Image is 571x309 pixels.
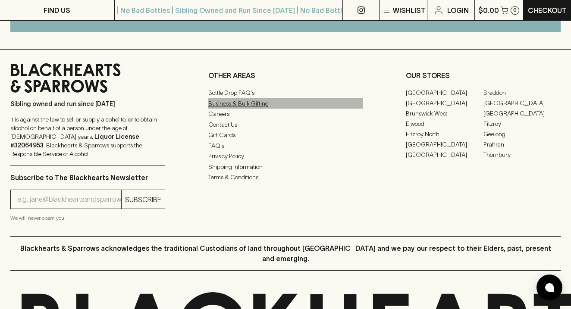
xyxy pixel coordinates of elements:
[208,70,363,81] p: OTHER AREAS
[208,172,363,183] a: Terms & Conditions
[17,193,121,206] input: e.g. jane@blackheartsandsparrows.com.au
[10,115,165,158] p: It is against the law to sell or supply alcohol to, or to obtain alcohol on behalf of a person un...
[17,243,554,264] p: Blackhearts & Sparrows acknowledges the traditional Custodians of land throughout [GEOGRAPHIC_DAT...
[483,119,561,129] a: Fitzroy
[483,139,561,150] a: Prahran
[447,5,469,16] p: Login
[406,87,483,98] a: [GEOGRAPHIC_DATA]
[393,5,426,16] p: Wishlist
[483,98,561,108] a: [GEOGRAPHIC_DATA]
[483,87,561,98] a: Braddon
[208,162,363,172] a: Shipping Information
[406,129,483,139] a: Fitzroy North
[406,139,483,150] a: [GEOGRAPHIC_DATA]
[44,5,70,16] p: FIND US
[483,150,561,160] a: Thornbury
[513,8,517,12] p: 0
[406,150,483,160] a: [GEOGRAPHIC_DATA]
[208,140,363,151] a: FAQ's
[478,5,499,16] p: $0.00
[406,119,483,129] a: Elwood
[208,88,363,98] a: Bottle Drop FAQ's
[528,5,567,16] p: Checkout
[10,214,165,222] p: We will never spam you
[10,100,165,108] p: Sibling owned and run since [DATE]
[10,172,165,183] p: Subscribe to The Blackhearts Newsletter
[122,190,165,209] button: SUBSCRIBE
[483,129,561,139] a: Geelong
[406,98,483,108] a: [GEOGRAPHIC_DATA]
[545,283,554,292] img: bubble-icon
[406,70,561,81] p: OUR STORES
[208,109,363,119] a: Careers
[483,108,561,119] a: [GEOGRAPHIC_DATA]
[208,151,363,162] a: Privacy Policy
[208,119,363,130] a: Contact Us
[406,108,483,119] a: Brunswick West
[125,194,161,205] p: SUBSCRIBE
[208,130,363,140] a: Gift Cards
[208,98,363,109] a: Business & Bulk Gifting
